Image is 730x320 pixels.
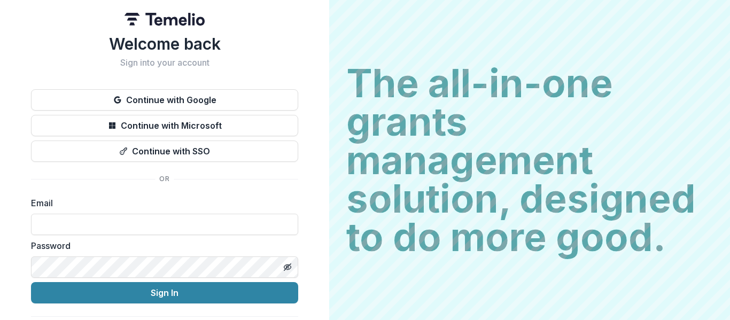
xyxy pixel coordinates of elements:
h2: Sign into your account [31,58,298,68]
h1: Welcome back [31,34,298,53]
button: Continue with Google [31,89,298,111]
button: Sign In [31,282,298,303]
button: Continue with Microsoft [31,115,298,136]
button: Continue with SSO [31,141,298,162]
img: Temelio [125,13,205,26]
button: Toggle password visibility [279,259,296,276]
label: Password [31,239,292,252]
label: Email [31,197,292,209]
